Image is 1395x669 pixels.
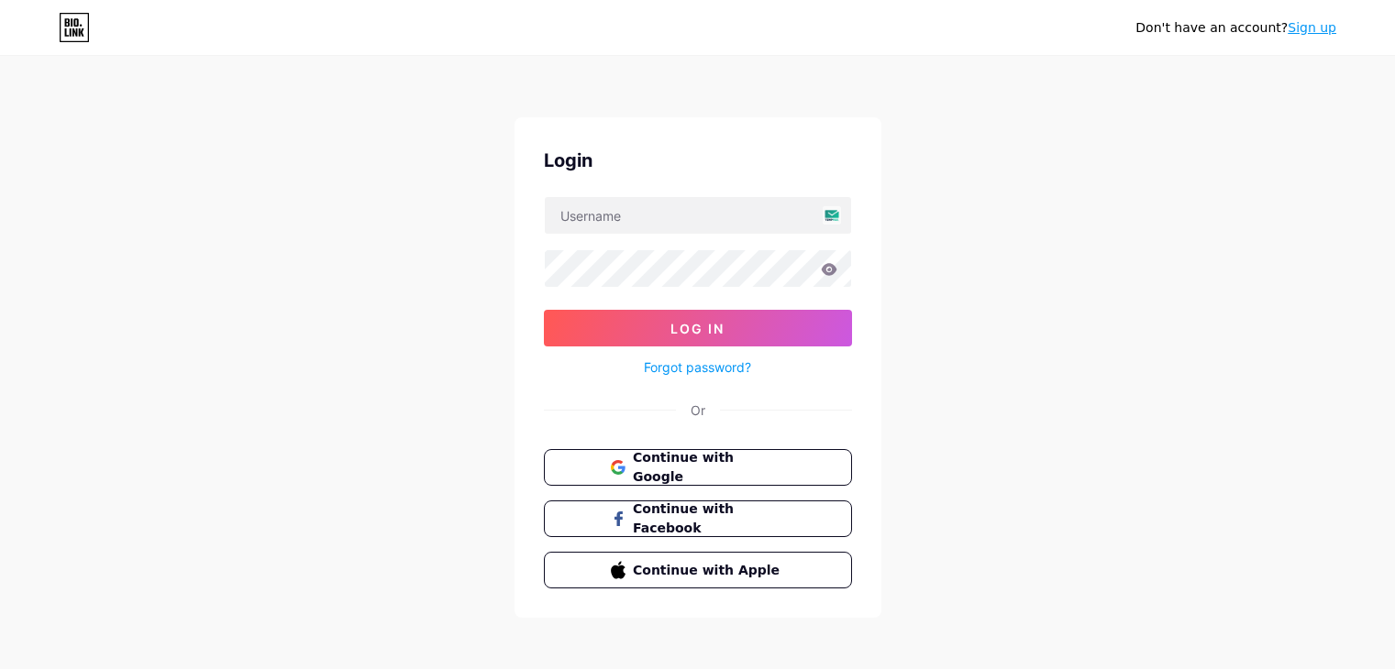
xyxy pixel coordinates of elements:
[633,561,784,580] span: Continue with Apple
[633,499,784,538] span: Continue with Facebook
[545,197,851,234] input: Username
[544,552,852,588] button: Continue with Apple
[544,310,852,346] button: Log In
[1288,20,1336,35] a: Sign up
[644,357,751,377] a: Forgot password?
[633,448,784,487] span: Continue with Google
[544,147,852,174] div: Login
[1135,18,1336,38] div: Don't have an account?
[670,321,725,336] span: Log In
[544,449,852,486] button: Continue with Google
[691,400,705,420] div: Or
[544,500,852,537] button: Continue with Facebook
